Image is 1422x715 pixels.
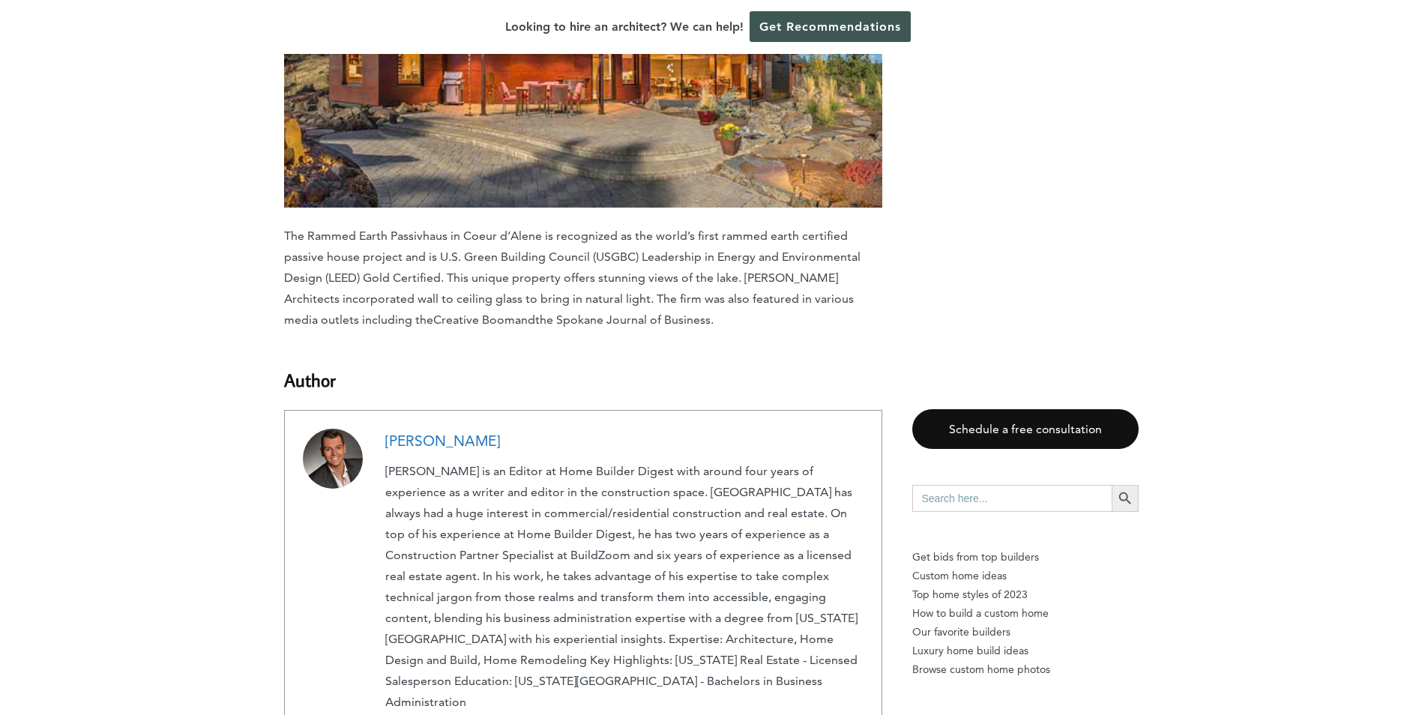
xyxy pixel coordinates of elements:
[284,229,861,327] span: The Rammed Earth Passivhaus in Coeur d’Alene is recognized as the world’s first rammed earth cert...
[912,604,1139,623] a: How to build a custom home
[385,461,864,713] p: [PERSON_NAME] is an Editor at Home Builder Digest with around four years of experience as a write...
[912,485,1112,512] input: Search here...
[750,11,911,42] a: Get Recommendations
[433,313,515,327] span: Creative Boom
[1117,490,1133,507] svg: Search
[912,548,1139,567] p: Get bids from top builders
[912,585,1139,604] a: Top home styles of 2023
[912,642,1139,660] a: Luxury home build ideas
[284,349,882,393] h3: Author
[535,313,714,327] span: the Spokane Journal of Business.
[385,432,500,450] a: [PERSON_NAME]
[912,623,1139,642] a: Our favorite builders
[515,313,535,327] span: and
[912,409,1139,449] a: Schedule a free consultation
[912,660,1139,679] a: Browse custom home photos
[912,567,1139,585] a: Custom home ideas
[1134,607,1404,697] iframe: Drift Widget Chat Controller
